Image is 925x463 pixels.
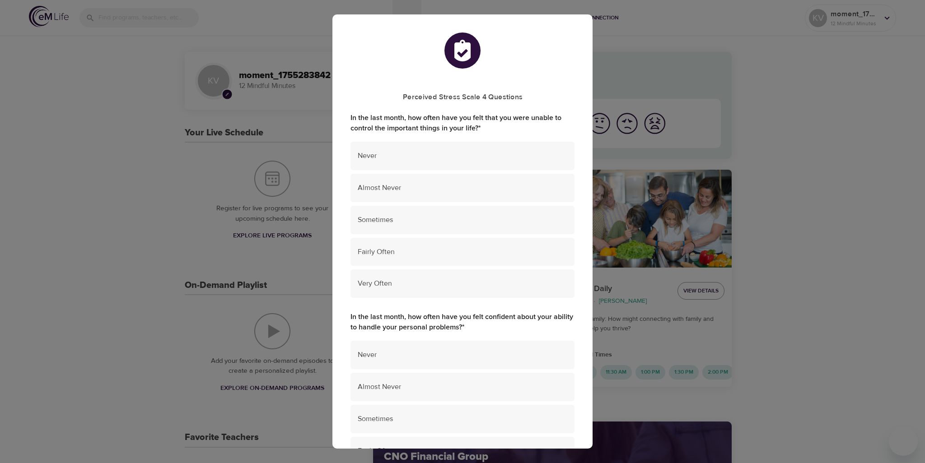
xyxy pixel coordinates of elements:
[358,151,567,161] span: Never
[350,312,575,333] label: In the last month, how often have you felt confident about your ability to handle your personal p...
[350,93,575,102] h5: Perceived Stress Scale 4 Questions
[358,278,567,289] span: Very Often
[358,183,567,193] span: Almost Never
[358,247,567,257] span: Fairly Often
[358,215,567,225] span: Sometimes
[358,382,567,392] span: Almost Never
[358,414,567,424] span: Sometimes
[350,113,575,134] label: In the last month, how often have you felt that you were unable to control the important things i...
[358,350,567,360] span: Never
[358,446,567,456] span: Fairly Often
